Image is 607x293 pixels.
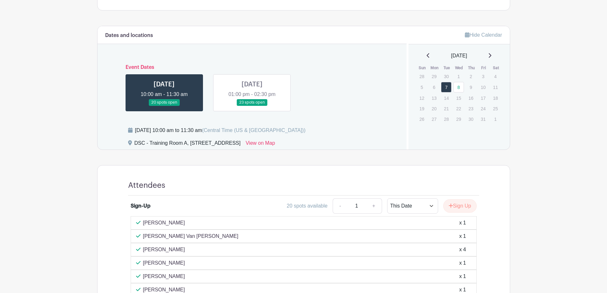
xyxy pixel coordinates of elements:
[466,93,476,103] p: 16
[478,104,488,114] p: 24
[478,114,488,124] p: 31
[453,104,464,114] p: 22
[453,71,464,81] p: 1
[366,198,382,214] a: +
[333,198,347,214] a: -
[416,82,427,92] p: 5
[478,71,488,81] p: 3
[466,114,476,124] p: 30
[143,232,238,240] p: [PERSON_NAME] Van [PERSON_NAME]
[478,82,488,92] p: 10
[441,65,453,71] th: Tue
[441,114,452,124] p: 28
[459,246,466,253] div: x 4
[105,33,153,39] h6: Dates and locations
[466,104,476,114] p: 23
[441,93,452,103] p: 14
[416,104,427,114] p: 19
[466,71,476,81] p: 2
[490,104,501,114] p: 25
[465,32,502,38] a: Hide Calendar
[459,273,466,280] div: x 1
[429,114,439,124] p: 27
[429,82,439,92] p: 6
[441,104,452,114] p: 21
[459,259,466,267] div: x 1
[478,93,488,103] p: 17
[490,65,502,71] th: Sat
[134,139,241,150] div: DSC - Training Room A, [STREET_ADDRESS]
[131,202,150,210] div: Sign-Up
[441,71,452,81] p: 30
[416,93,427,103] p: 12
[128,181,165,190] h4: Attendees
[490,71,501,81] p: 4
[466,82,476,92] p: 9
[202,128,306,133] span: (Central Time (US & [GEOGRAPHIC_DATA]))
[453,114,464,124] p: 29
[416,71,427,81] p: 28
[287,202,328,210] div: 20 spots available
[120,64,384,70] h6: Event Dates
[429,93,439,103] p: 13
[429,71,439,81] p: 29
[490,82,501,92] p: 11
[135,127,306,134] div: [DATE] 10:00 am to 11:30 am
[143,273,185,280] p: [PERSON_NAME]
[416,65,429,71] th: Sun
[465,65,478,71] th: Thu
[246,139,275,150] a: View on Map
[429,104,439,114] p: 20
[451,52,467,60] span: [DATE]
[443,199,477,213] button: Sign Up
[459,232,466,240] div: x 1
[143,246,185,253] p: [PERSON_NAME]
[453,93,464,103] p: 15
[459,219,466,227] div: x 1
[143,219,185,227] p: [PERSON_NAME]
[416,114,427,124] p: 26
[429,65,441,71] th: Mon
[453,82,464,92] a: 8
[143,259,185,267] p: [PERSON_NAME]
[490,93,501,103] p: 18
[478,65,490,71] th: Fri
[453,65,466,71] th: Wed
[441,82,452,92] a: 7
[490,114,501,124] p: 1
